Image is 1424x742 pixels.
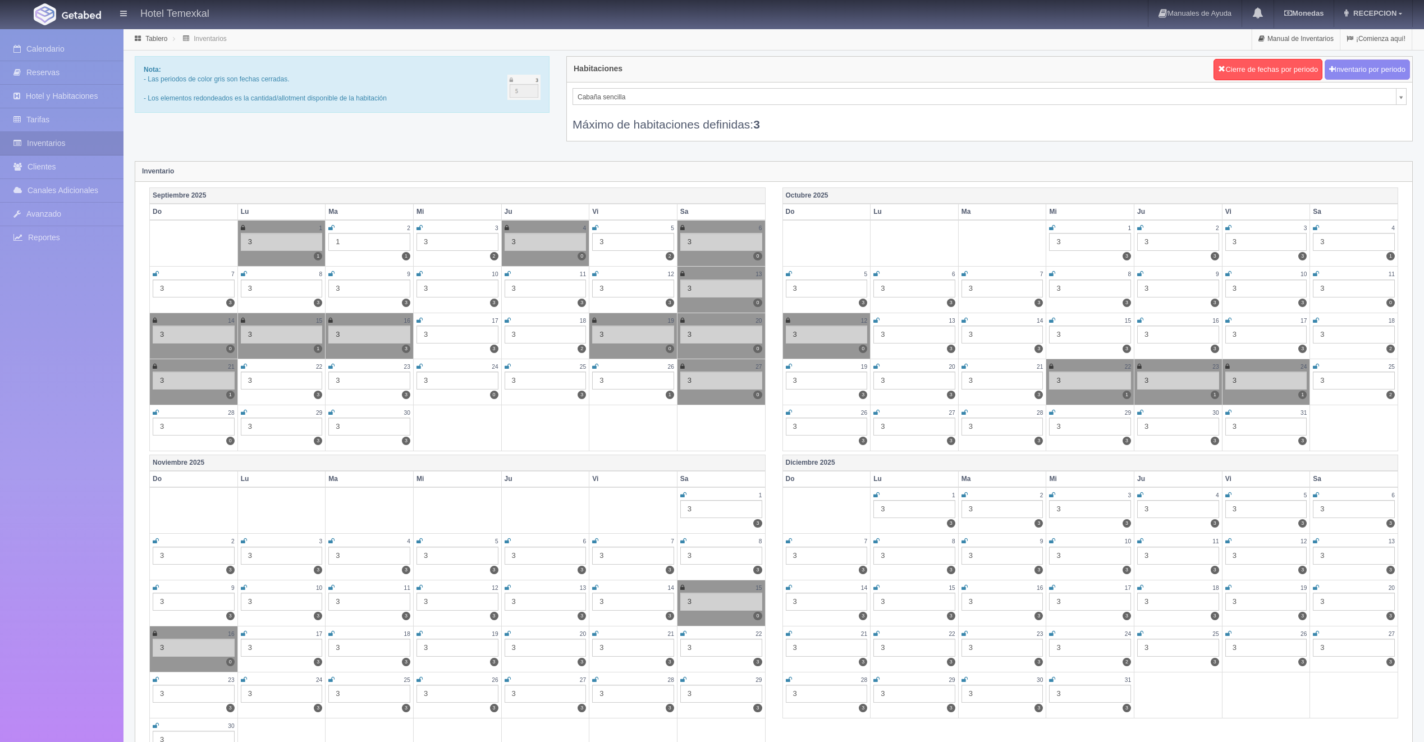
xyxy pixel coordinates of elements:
[314,252,322,260] label: 1
[507,75,541,100] img: cutoff.png
[328,233,410,251] div: 1
[1298,345,1307,353] label: 3
[241,233,323,251] div: 3
[573,88,1407,105] a: Cabaña sencilla
[1034,437,1043,445] label: 3
[1211,519,1219,528] label: 3
[402,252,410,260] label: 1
[1034,566,1043,574] label: 3
[782,187,1398,204] th: Octubre 2025
[505,593,587,611] div: 3
[1049,685,1131,703] div: 3
[1298,612,1307,620] label: 3
[402,437,410,445] label: 3
[961,639,1043,657] div: 3
[1386,566,1395,574] label: 3
[319,225,323,231] small: 1
[1298,252,1307,260] label: 3
[680,280,762,297] div: 3
[1211,299,1219,307] label: 3
[947,345,955,353] label: 3
[490,345,498,353] label: 3
[1211,391,1219,399] label: 1
[153,280,235,297] div: 3
[753,566,762,574] label: 3
[1034,704,1043,712] label: 3
[680,500,762,518] div: 3
[328,593,410,611] div: 3
[1123,704,1131,712] label: 3
[961,280,1043,297] div: 3
[1298,437,1307,445] label: 3
[153,372,235,390] div: 3
[1304,225,1307,231] small: 3
[1128,271,1131,277] small: 8
[961,547,1043,565] div: 3
[666,252,674,260] label: 2
[226,566,235,574] label: 3
[328,326,410,343] div: 3
[592,233,674,251] div: 3
[1298,299,1307,307] label: 3
[873,639,955,657] div: 3
[859,658,867,666] label: 3
[314,612,322,620] label: 3
[1123,519,1131,528] label: 3
[873,326,955,343] div: 3
[873,372,955,390] div: 3
[328,418,410,436] div: 3
[1284,9,1324,17] b: Monedas
[578,704,586,712] label: 3
[416,326,498,343] div: 3
[1137,547,1219,565] div: 3
[241,685,323,703] div: 3
[402,391,410,399] label: 3
[505,685,587,703] div: 3
[1034,658,1043,666] label: 3
[416,547,498,565] div: 3
[666,299,674,307] label: 3
[1123,566,1131,574] label: 3
[578,299,586,307] label: 3
[1225,326,1307,343] div: 3
[578,345,586,353] label: 2
[153,685,235,703] div: 3
[1123,658,1131,666] label: 2
[753,391,762,399] label: 0
[416,233,498,251] div: 3
[1049,326,1131,343] div: 3
[666,704,674,712] label: 3
[505,326,587,343] div: 3
[1386,345,1395,353] label: 2
[326,204,414,220] th: Ma
[153,418,235,436] div: 3
[328,280,410,297] div: 3
[1137,593,1219,611] div: 3
[505,547,587,565] div: 3
[786,326,868,343] div: 3
[753,345,762,353] label: 0
[1049,593,1131,611] div: 3
[666,345,674,353] label: 0
[416,593,498,611] div: 3
[402,704,410,712] label: 3
[592,593,674,611] div: 3
[1134,204,1222,220] th: Ju
[578,658,586,666] label: 3
[1298,566,1307,574] label: 3
[680,547,762,565] div: 3
[1298,391,1307,399] label: 1
[1386,252,1395,260] label: 1
[1298,519,1307,528] label: 3
[402,345,410,353] label: 3
[961,685,1043,703] div: 3
[490,299,498,307] label: 3
[947,704,955,712] label: 3
[1049,280,1131,297] div: 3
[1137,639,1219,657] div: 3
[1137,500,1219,518] div: 3
[873,593,955,611] div: 3
[241,280,323,297] div: 3
[873,280,955,297] div: 3
[753,704,762,712] label: 3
